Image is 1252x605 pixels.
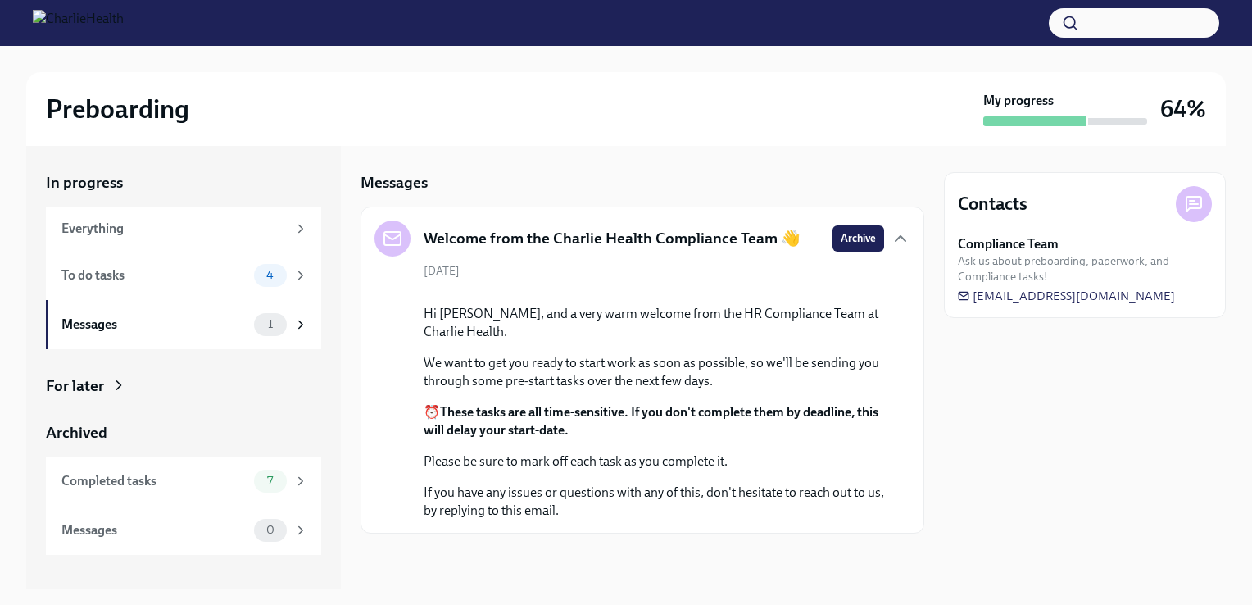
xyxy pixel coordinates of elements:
span: 1 [258,318,283,330]
strong: These tasks are all time-sensitive. If you don't complete them by deadline, this will delay your ... [424,404,878,438]
span: Archive [841,230,876,247]
a: Archived [46,422,321,444]
div: Messages [61,316,247,334]
p: Hi [PERSON_NAME], and a very warm welcome from the HR Compliance Team at Charlie Health. [424,305,884,341]
p: Please be sure to mark off each task as you complete it. [424,453,884,471]
a: [EMAIL_ADDRESS][DOMAIN_NAME] [958,288,1175,304]
div: For later [46,375,104,397]
div: Everything [61,220,287,238]
h4: Contacts [958,192,1027,216]
img: CharlieHealth [33,10,124,36]
div: To do tasks [61,266,247,284]
a: Messages1 [46,300,321,349]
p: If you have any issues or questions with any of this, don't hesitate to reach out to us, by reply... [424,484,884,520]
div: Completed tasks [61,472,247,490]
a: For later [46,375,321,397]
a: Everything [46,207,321,251]
a: Messages0 [46,506,321,555]
h5: Welcome from the Charlie Health Compliance Team 👋 [424,228,801,249]
a: Completed tasks7 [46,457,321,506]
strong: Compliance Team [958,235,1059,253]
p: ⏰ [424,403,884,439]
a: In progress [46,172,321,193]
h5: Messages [361,172,428,193]
button: Archive [832,225,884,252]
a: To do tasks4 [46,251,321,300]
span: 4 [256,269,284,281]
strong: My progress [983,92,1054,110]
p: We want to get you ready to start work as soon as possible, so we'll be sending you through some ... [424,354,884,390]
h3: 64% [1160,94,1206,124]
div: Messages [61,521,247,539]
span: [DATE] [424,263,460,279]
span: Ask us about preboarding, paperwork, and Compliance tasks! [958,253,1212,284]
h2: Preboarding [46,93,189,125]
span: 7 [257,475,283,487]
span: 0 [256,524,284,536]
